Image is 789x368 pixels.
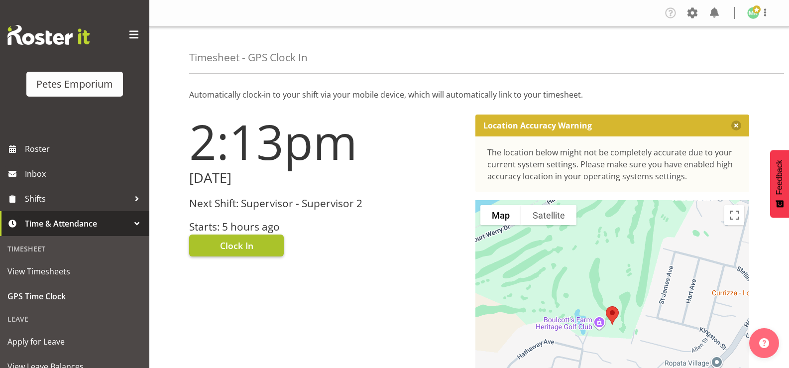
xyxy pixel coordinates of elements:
[25,141,144,156] span: Roster
[483,121,592,130] p: Location Accuracy Warning
[724,205,744,225] button: Toggle fullscreen view
[480,205,521,225] button: Show street map
[189,89,749,101] p: Automatically clock-in to your shift via your mobile device, which will automatically link to you...
[2,239,147,259] div: Timesheet
[36,77,113,92] div: Petes Emporium
[2,309,147,329] div: Leave
[189,52,308,63] h4: Timesheet - GPS Clock In
[7,25,90,45] img: Rosterit website logo
[747,7,759,19] img: melanie-richardson713.jpg
[7,264,142,279] span: View Timesheets
[2,259,147,284] a: View Timesheets
[25,191,129,206] span: Shifts
[731,121,741,130] button: Close message
[759,338,769,348] img: help-xxl-2.png
[770,150,789,218] button: Feedback - Show survey
[189,115,463,168] h1: 2:13pm
[189,170,463,186] h2: [DATE]
[7,334,142,349] span: Apply for Leave
[220,239,253,252] span: Clock In
[2,329,147,354] a: Apply for Leave
[487,146,738,182] div: The location below might not be completely accurate due to your current system settings. Please m...
[7,289,142,304] span: GPS Time Clock
[189,198,463,209] h3: Next Shift: Supervisor - Supervisor 2
[25,166,144,181] span: Inbox
[775,160,784,195] span: Feedback
[25,216,129,231] span: Time & Attendance
[189,235,284,256] button: Clock In
[189,221,463,233] h3: Starts: 5 hours ago
[521,205,576,225] button: Show satellite imagery
[2,284,147,309] a: GPS Time Clock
